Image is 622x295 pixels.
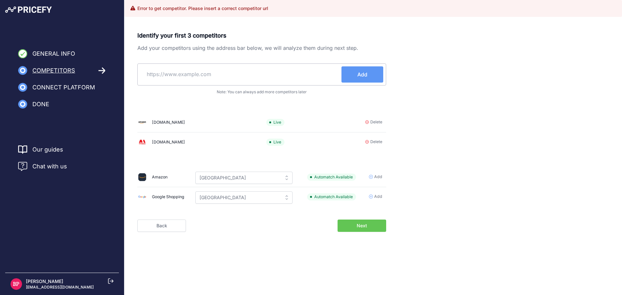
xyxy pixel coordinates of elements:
[152,119,185,126] div: [DOMAIN_NAME]
[137,5,268,12] h3: Error to get competitor. Please insert a correct competitor url
[374,174,382,180] span: Add
[18,162,67,171] a: Chat with us
[307,174,356,181] span: Automatch Available
[32,49,75,58] span: General Info
[195,172,293,184] input: Please select a country
[374,194,382,200] span: Add
[357,71,367,78] span: Add
[137,220,186,232] a: Back
[32,162,67,171] span: Chat with us
[137,44,386,52] p: Add your competitors using the address bar below, we will analyze them during next step.
[266,119,284,126] span: Live
[137,31,386,40] p: Identify your first 3 competitors
[341,66,383,83] button: Add
[5,6,52,13] img: Pricefy Logo
[152,194,184,200] div: Google Shopping
[137,89,386,95] p: Note: You can always add more competitors later
[307,193,356,201] span: Automatch Available
[32,66,75,75] span: Competitors
[370,119,382,125] span: Delete
[32,83,95,92] span: Connect Platform
[26,285,94,290] p: [EMAIL_ADDRESS][DOMAIN_NAME]
[266,139,284,146] span: Live
[195,191,293,204] input: Please select a country
[357,222,367,229] span: Next
[140,66,341,82] input: https://www.example.com
[152,139,185,145] div: [DOMAIN_NAME]
[370,139,382,145] span: Delete
[152,174,167,180] div: Amazon
[32,145,63,154] a: Our guides
[338,220,386,232] button: Next
[32,100,49,109] span: Done
[26,278,94,285] p: [PERSON_NAME]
